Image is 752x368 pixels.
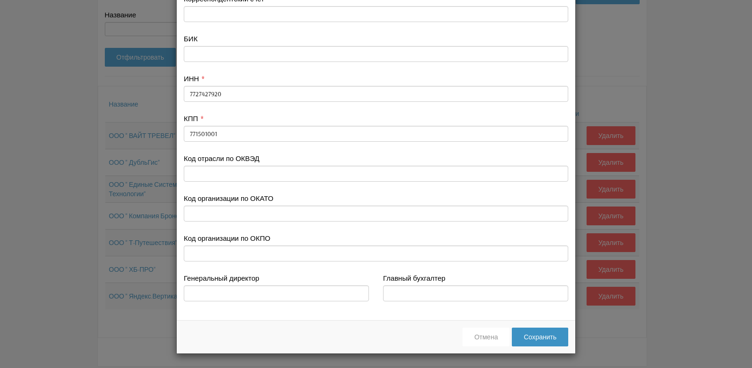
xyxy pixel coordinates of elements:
[184,273,259,283] label: Генеральный директор
[512,328,568,346] button: Сохранить
[184,233,270,243] label: Код организации по ОКПО
[383,273,446,283] label: Главный бухгалтер
[184,114,198,123] label: КПП
[184,153,259,163] label: Код отрасли по ОКВЭД
[184,34,197,44] label: БИК
[462,328,509,346] button: Отмена
[184,193,274,203] label: Код организации по ОКАТО
[184,74,199,84] label: ИНН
